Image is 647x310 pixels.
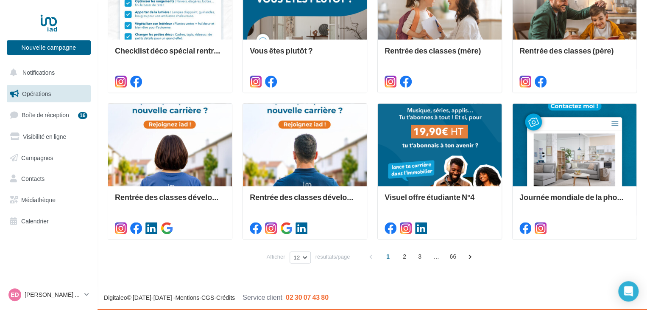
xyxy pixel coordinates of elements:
[104,294,127,301] a: Digitaleo
[250,46,360,63] div: Vous êtes plutôt ?
[23,133,66,140] span: Visibilité en ligne
[519,193,630,210] div: Journée mondiale de la photographie
[5,106,92,124] a: Boîte de réception16
[201,294,214,301] a: CGS
[11,290,19,299] span: ED
[78,112,87,119] div: 16
[22,111,69,118] span: Boîte de réception
[5,170,92,188] a: Contacts
[618,281,639,302] div: Open Intercom Messenger
[429,250,443,263] span: ...
[293,254,300,261] span: 12
[5,212,92,230] a: Calendrier
[7,287,91,303] a: ED [PERSON_NAME] DI [PERSON_NAME]
[21,154,53,161] span: Campagnes
[25,290,81,299] p: [PERSON_NAME] DI [PERSON_NAME]
[21,217,49,225] span: Calendrier
[286,293,329,301] span: 02 30 07 43 80
[115,193,225,210] div: Rentrée des classes développement (conseillère)
[216,294,235,301] a: Crédits
[381,250,395,263] span: 1
[315,253,350,261] span: résultats/page
[22,69,55,76] span: Notifications
[290,251,310,263] button: 12
[250,193,360,210] div: Rentrée des classes développement (conseiller)
[5,128,92,146] a: Visibilité en ligne
[21,196,56,203] span: Médiathèque
[385,46,495,63] div: Rentrée des classes (mère)
[385,193,495,210] div: Visuel offre étudiante N°4
[413,250,427,263] span: 3
[104,294,329,301] span: © [DATE]-[DATE] - - -
[7,40,91,55] button: Nouvelle campagne
[5,85,92,103] a: Opérations
[519,46,630,63] div: Rentrée des classes (père)
[243,293,282,301] span: Service client
[115,46,225,63] div: Checklist déco spécial rentrée
[446,250,460,263] span: 66
[175,294,199,301] a: Mentions
[398,250,411,263] span: 2
[21,175,45,182] span: Contacts
[267,253,285,261] span: Afficher
[5,191,92,209] a: Médiathèque
[5,149,92,167] a: Campagnes
[5,64,89,82] button: Notifications
[22,90,51,97] span: Opérations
